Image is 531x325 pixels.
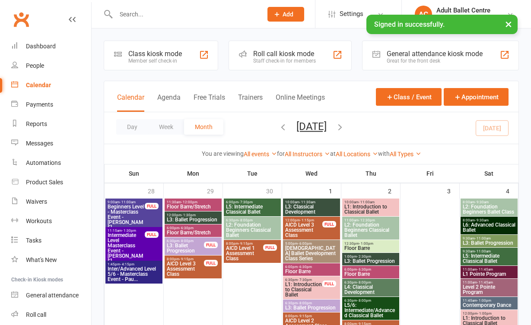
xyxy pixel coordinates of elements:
[11,76,91,95] a: Calendar
[475,200,489,204] span: - 9:30am
[298,242,312,246] span: - 6:00pm
[148,183,163,198] div: 28
[359,242,373,246] span: - 1:00pm
[357,299,371,303] span: - 8:00pm
[166,200,220,204] span: 11:30am
[477,281,493,284] span: - 11:45am
[117,93,144,112] button: Calendar
[157,93,181,112] button: Agenda
[181,200,197,204] span: - 12:00pm
[462,240,516,246] span: L3: Ballet Progression
[387,50,483,58] div: General attendance kiosk mode
[462,271,516,277] span: L1 Pointe Program
[26,198,47,205] div: Waivers
[128,58,182,64] div: Member self check-in
[357,281,371,284] span: - 8:00pm
[462,284,516,295] span: Level 2 Pointe Program
[462,218,516,222] span: 8:00am
[253,50,316,58] div: Roll call kiosk mode
[340,4,363,24] span: Settings
[11,56,91,76] a: People
[26,218,52,224] div: Workouts
[462,268,516,271] span: 11:00am
[344,200,397,204] span: 10:00am
[285,218,323,222] span: 12:00pm
[285,305,338,310] span: L3: Ballet Progression
[223,164,282,183] th: Tue
[344,299,397,303] span: 6:30pm
[344,268,397,271] span: 6:00pm
[285,314,338,318] span: 8:00pm
[299,200,315,204] span: - 11:30am
[285,246,338,261] span: [DEMOGRAPHIC_DATA] Ballet Development Class Series
[341,164,401,183] th: Thu
[344,281,397,284] span: 6:30pm
[359,200,375,204] span: - 11:00am
[462,204,516,215] span: L2: Foundation Beginners Ballet Class
[447,183,459,198] div: 3
[344,242,397,246] span: 12:30pm
[330,150,336,157] strong: at
[204,260,218,266] div: FULL
[336,151,378,158] a: All Locations
[122,229,136,233] span: - 1:30pm
[226,218,279,222] span: 6:30pm
[238,93,263,112] button: Trainers
[120,262,134,266] span: - 4:15pm
[166,243,204,253] span: L3: Ballet Progression
[460,164,518,183] th: Sat
[26,256,57,263] div: What's New
[276,93,325,112] button: Online Meetings
[415,6,432,23] div: AC
[436,14,490,22] div: Adult Ballet Centre
[298,314,312,318] span: - 9:15pm
[444,88,509,106] button: Appointment
[263,244,277,251] div: FULL
[462,312,516,316] span: 12:00pm
[238,200,253,204] span: - 7:30pm
[11,95,91,114] a: Payments
[145,231,159,238] div: FULL
[202,150,244,157] strong: You are viewing
[506,183,518,198] div: 4
[475,249,491,253] span: - 11:00am
[226,222,279,238] span: L2: Foundation Beginners Classical Ballet
[238,218,253,222] span: - 8:00pm
[285,278,323,282] span: 6:30pm
[329,183,341,198] div: 1
[344,204,397,215] span: L1: Introduction to Classical Ballet
[11,192,91,211] a: Waivers
[285,269,338,274] span: Floor Barre
[166,213,220,217] span: 12:00pm
[344,271,397,277] span: Floor Barre
[285,301,338,305] span: 6:30pm
[166,239,204,243] span: 6:30pm
[26,237,41,244] div: Tasks
[226,246,264,261] span: AICD Level 1 Assessment Class
[374,20,445,28] span: Signed in successfully.
[181,213,196,217] span: - 1:30pm
[298,278,312,282] span: - 7:30pm
[166,217,220,222] span: L3: Ballet Progression
[388,183,400,198] div: 2
[107,229,145,233] span: 11:15am
[477,268,493,271] span: - 11:45am
[207,183,223,198] div: 29
[179,226,194,230] span: - 6:30pm
[436,6,490,14] div: Adult Ballet Centre
[179,257,194,261] span: - 9:15pm
[462,281,516,284] span: 11:00am
[285,265,338,269] span: 6:00pm
[11,231,91,250] a: Tasks
[285,282,323,297] span: L1: Introduction to Classical Ballet
[11,211,91,231] a: Workouts
[266,183,282,198] div: 30
[401,164,460,183] th: Fri
[282,164,341,183] th: Wed
[477,312,492,316] span: - 1:00pm
[107,233,145,264] span: Intermediate Level Masterclass Event - [PERSON_NAME]...
[166,204,220,209] span: Floor Barre/Stretch
[226,242,264,246] span: 8:00pm
[277,150,285,157] strong: for
[26,43,56,50] div: Dashboard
